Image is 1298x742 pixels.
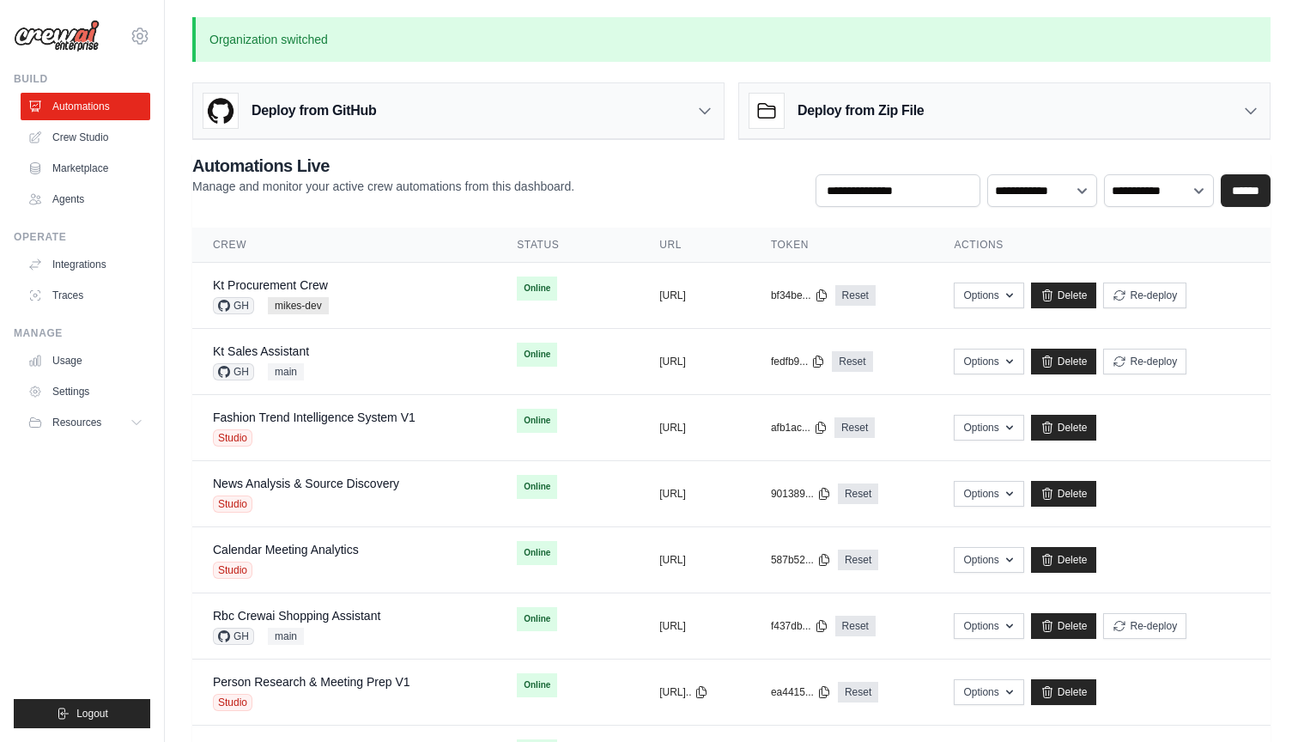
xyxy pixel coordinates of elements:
[517,541,557,565] span: Online
[954,481,1023,507] button: Options
[1103,283,1186,308] button: Re-deploy
[1031,613,1097,639] a: Delete
[834,417,875,438] a: Reset
[21,155,150,182] a: Marketplace
[21,124,150,151] a: Crew Studio
[517,673,557,697] span: Online
[771,685,831,699] button: ea4415...
[203,94,238,128] img: GitHub Logo
[771,619,828,633] button: f437db...
[14,326,150,340] div: Manage
[1031,349,1097,374] a: Delete
[1103,349,1186,374] button: Re-deploy
[213,344,309,358] a: Kt Sales Assistant
[1103,613,1186,639] button: Re-deploy
[14,699,150,728] button: Logout
[838,682,878,702] a: Reset
[21,185,150,213] a: Agents
[838,550,878,570] a: Reset
[771,553,831,567] button: 587b52...
[213,429,252,447] span: Studio
[1031,547,1097,573] a: Delete
[835,616,876,636] a: Reset
[798,100,924,121] h3: Deploy from Zip File
[21,347,150,374] a: Usage
[268,297,329,314] span: mikes-dev
[213,609,380,623] a: Rbc Crewai Shopping Assistant
[14,230,150,244] div: Operate
[213,297,254,314] span: GH
[954,349,1023,374] button: Options
[268,363,304,380] span: main
[252,100,376,121] h3: Deploy from GitHub
[268,628,304,645] span: main
[213,278,328,292] a: Kt Procurement Crew
[517,409,557,433] span: Online
[954,415,1023,441] button: Options
[517,475,557,499] span: Online
[21,378,150,405] a: Settings
[76,707,108,721] span: Logout
[213,363,254,380] span: GH
[771,289,828,302] button: bf34be...
[496,228,639,263] th: Status
[835,285,876,306] a: Reset
[1031,679,1097,705] a: Delete
[771,421,828,435] button: afb1ac...
[750,228,934,263] th: Token
[838,484,878,504] a: Reset
[21,93,150,120] a: Automations
[213,562,252,579] span: Studio
[1031,481,1097,507] a: Delete
[517,607,557,631] span: Online
[21,282,150,309] a: Traces
[213,477,399,490] a: News Analysis & Source Discovery
[213,496,252,513] span: Studio
[517,277,557,301] span: Online
[954,613,1023,639] button: Options
[52,416,101,429] span: Resources
[213,411,415,424] a: Fashion Trend Intelligence System V1
[771,487,831,501] button: 901389...
[192,154,574,178] h2: Automations Live
[213,675,410,689] a: Person Research & Meeting Prep V1
[954,547,1023,573] button: Options
[933,228,1271,263] th: Actions
[954,283,1023,308] button: Options
[832,351,872,372] a: Reset
[639,228,750,263] th: URL
[771,355,825,368] button: fedfb9...
[14,72,150,86] div: Build
[517,343,557,367] span: Online
[192,178,574,195] p: Manage and monitor your active crew automations from this dashboard.
[21,409,150,436] button: Resources
[192,17,1271,62] p: Organization switched
[1031,415,1097,441] a: Delete
[1031,283,1097,308] a: Delete
[14,20,100,52] img: Logo
[192,228,496,263] th: Crew
[213,628,254,645] span: GH
[21,251,150,278] a: Integrations
[213,694,252,711] span: Studio
[954,679,1023,705] button: Options
[213,543,359,556] a: Calendar Meeting Analytics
